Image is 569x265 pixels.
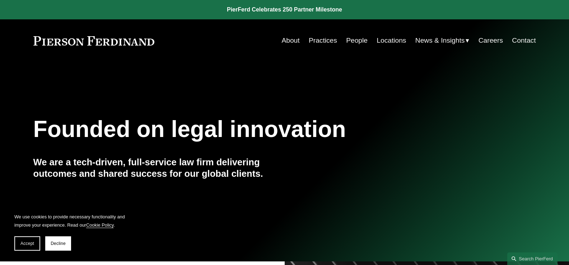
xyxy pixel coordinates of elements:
a: folder dropdown [415,34,470,47]
p: We use cookies to provide necessary functionality and improve your experience. Read our . [14,213,129,229]
button: Accept [14,236,40,251]
span: Decline [51,241,66,246]
a: Search this site [507,252,558,265]
a: Careers [479,34,503,47]
a: People [346,34,368,47]
h4: We are a tech-driven, full-service law firm delivering outcomes and shared success for our global... [33,156,285,180]
h1: Founded on legal innovation [33,116,452,142]
a: Practices [309,34,337,47]
button: Decline [45,236,71,251]
a: Locations [377,34,406,47]
a: Cookie Policy [86,222,114,228]
a: About [281,34,299,47]
span: News & Insights [415,34,465,47]
section: Cookie banner [7,205,136,258]
a: Contact [512,34,536,47]
span: Accept [20,241,34,246]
